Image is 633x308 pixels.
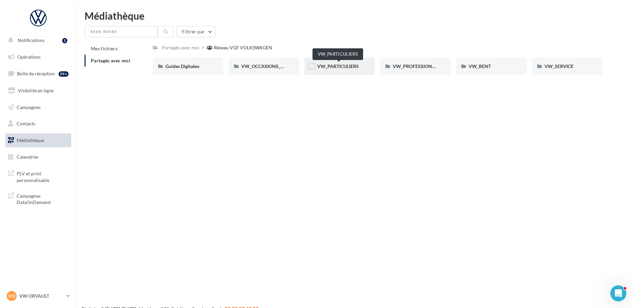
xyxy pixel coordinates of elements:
[165,63,199,69] span: Guides Digitaleo
[4,50,73,64] a: Opérations
[313,48,363,60] div: VW_PARTICULIERS
[17,104,41,110] span: Campagnes
[176,26,216,37] button: Filtrer par
[214,44,272,51] div: Réseau VGF VOLKSWAGEN
[17,121,35,126] span: Contacts
[18,37,45,43] span: Notifications
[544,63,573,69] span: VW_SERVICE
[162,44,199,51] div: Partagés avec moi
[610,285,626,301] iframe: Intercom live chat
[17,71,55,76] span: Boîte de réception
[17,137,44,143] span: Médiathèque
[8,293,15,299] span: VO
[4,117,73,131] a: Contacts
[4,84,73,98] a: Visibilité en ligne
[17,169,69,183] span: PLV et print personnalisable
[5,290,71,302] a: VO VW ORVAULT
[18,88,54,93] span: Visibilité en ligne
[469,63,491,69] span: VW_RENT
[4,66,73,81] a: Boîte de réception99+
[91,46,117,51] span: Mes fichiers
[91,58,130,63] span: Partagés avec moi
[17,154,39,160] span: Calendrier
[4,189,73,208] a: Campagnes DataOnDemand
[4,100,73,114] a: Campagnes
[17,191,69,206] span: Campagnes DataOnDemand
[85,11,625,21] div: Médiathèque
[4,33,70,47] button: Notifications 1
[17,54,41,60] span: Opérations
[4,166,73,186] a: PLV et print personnalisable
[4,133,73,147] a: Médiathèque
[393,63,443,69] span: VW_PROFESSIONNELS
[19,293,64,299] p: VW ORVAULT
[317,63,359,69] span: VW_PARTICULIERS
[62,38,67,43] div: 1
[241,63,307,69] span: VW_OCCASIONS_GARANTIES
[59,71,69,77] div: 99+
[4,150,73,164] a: Calendrier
